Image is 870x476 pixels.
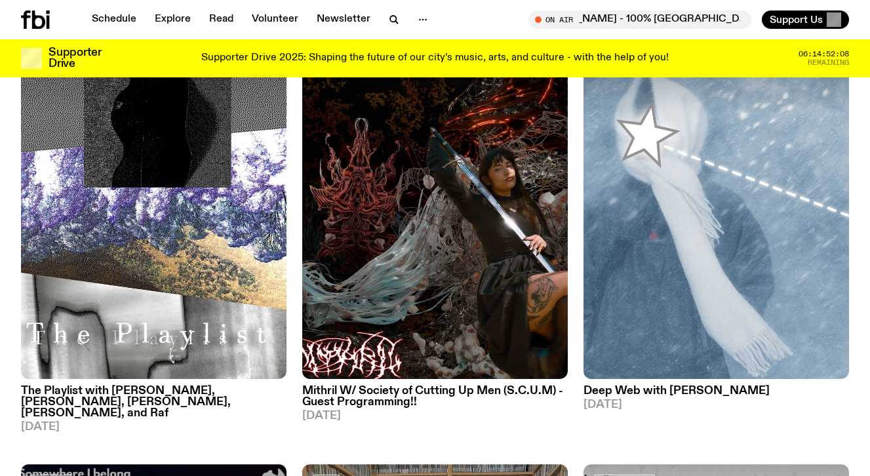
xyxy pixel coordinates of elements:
a: Schedule [84,10,144,29]
button: On AirPhrygia / Support [DOMAIN_NAME] - 100% [GEOGRAPHIC_DATA] fusion [528,10,751,29]
a: Read [201,10,241,29]
span: [DATE] [583,399,849,410]
h3: Supporter Drive [49,47,101,69]
h3: The Playlist with [PERSON_NAME], [PERSON_NAME], [PERSON_NAME], [PERSON_NAME], and Raf [21,386,287,419]
button: Support Us [762,10,849,29]
a: Explore [147,10,199,29]
span: Support Us [770,14,823,26]
h3: Mithril W/ Society of Cutting Up Men (S.C.U.M) - Guest Programming!! [302,386,568,408]
a: Newsletter [309,10,378,29]
a: Deep Web with [PERSON_NAME][DATE] [583,379,849,410]
h3: Deep Web with [PERSON_NAME] [583,386,849,397]
a: The Playlist with [PERSON_NAME], [PERSON_NAME], [PERSON_NAME], [PERSON_NAME], and Raf[DATE] [21,379,287,433]
p: Supporter Drive 2025: Shaping the future of our city’s music, arts, and culture - with the help o... [201,52,669,64]
a: Volunteer [244,10,306,29]
span: [DATE] [302,410,568,422]
a: Mithril W/ Society of Cutting Up Men (S.C.U.M) - Guest Programming!![DATE] [302,379,568,422]
span: 06:14:52:08 [799,50,849,58]
span: Remaining [808,59,849,66]
span: [DATE] [21,422,287,433]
